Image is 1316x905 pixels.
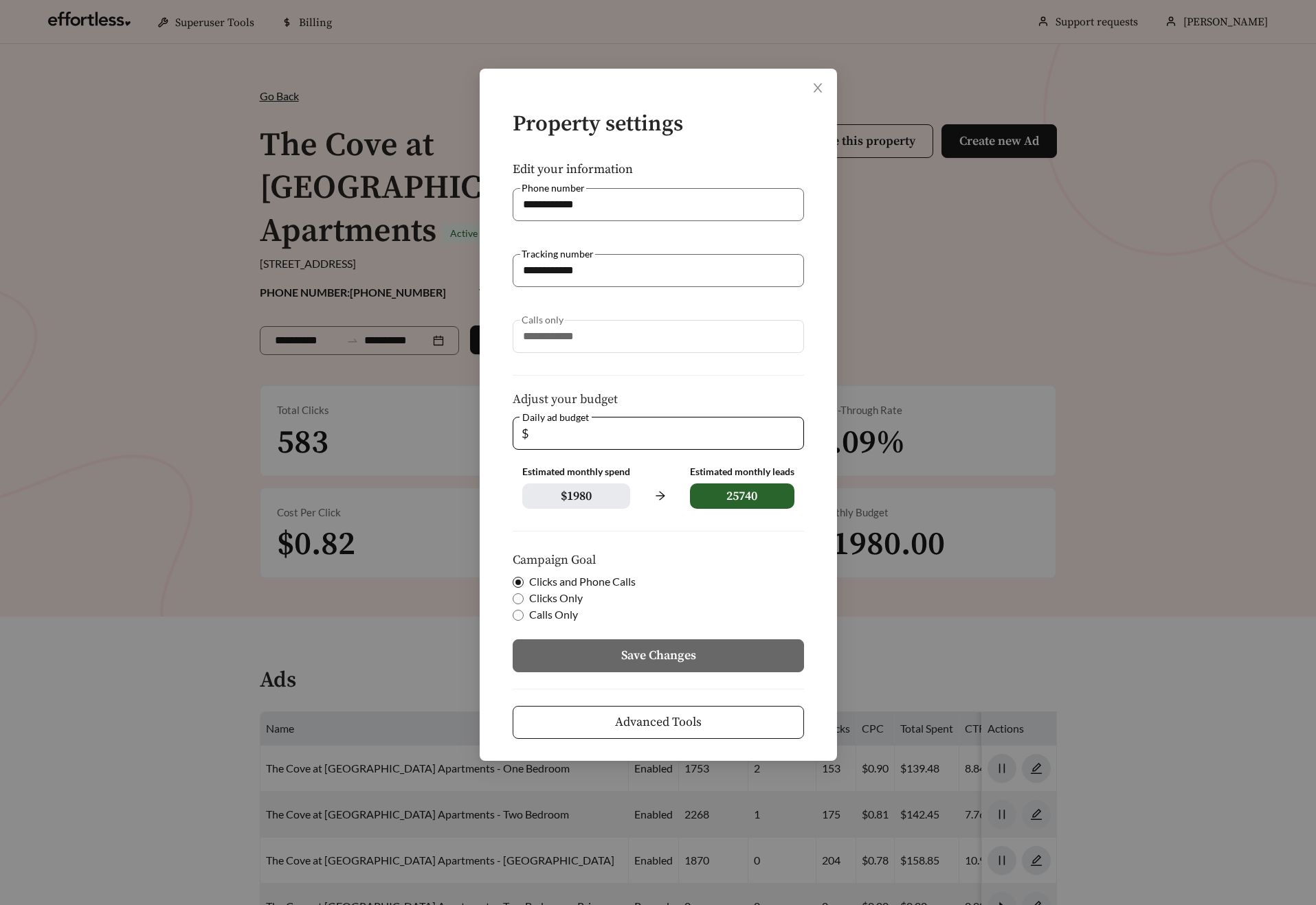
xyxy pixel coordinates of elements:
[689,483,794,509] span: 25740
[513,113,804,137] h4: Property settings
[522,417,528,449] span: $
[812,82,824,94] span: close
[522,466,630,478] div: Estimated monthly spend
[513,163,804,176] h5: Edit your information
[513,553,804,567] h5: Campaign Goal
[615,713,702,731] span: Advanced Tools
[513,715,804,728] a: Advanced Tools
[524,606,583,623] span: Calls Only
[799,69,837,107] button: Close
[522,483,630,509] span: $ 1980
[513,706,804,739] button: Advanced Tools
[524,590,588,606] span: Clicks Only
[647,483,673,509] span: arrow-right
[513,393,804,406] h5: Adjust your budget
[513,639,804,672] button: Save Changes
[524,573,641,590] span: Clicks and Phone Calls
[689,466,794,478] div: Estimated monthly leads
